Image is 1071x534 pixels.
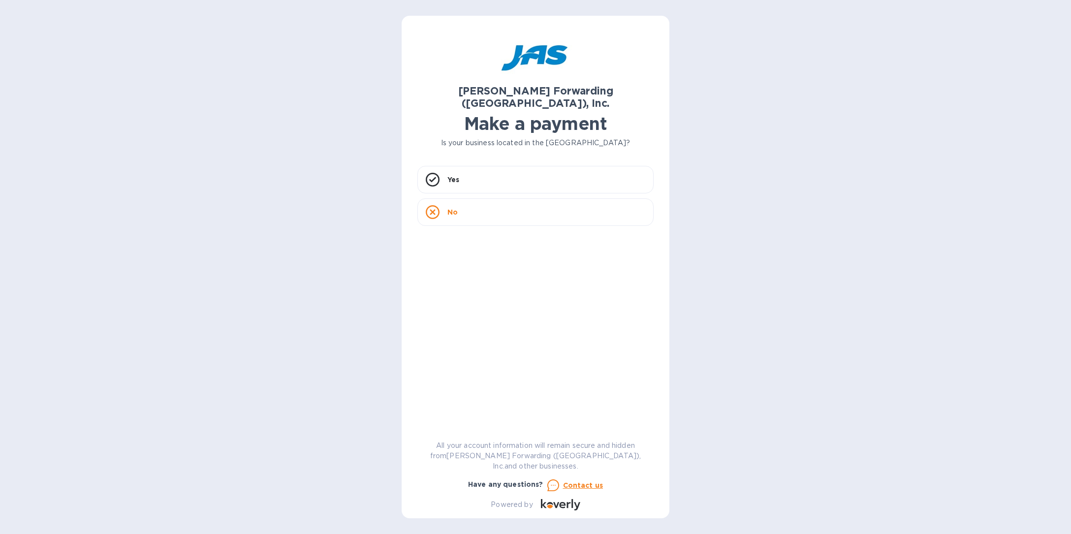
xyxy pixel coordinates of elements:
[563,481,603,489] u: Contact us
[458,85,613,109] b: [PERSON_NAME] Forwarding ([GEOGRAPHIC_DATA]), Inc.
[417,113,654,134] h1: Make a payment
[417,440,654,471] p: All your account information will remain secure and hidden from [PERSON_NAME] Forwarding ([GEOGRA...
[447,207,458,217] p: No
[417,138,654,148] p: Is your business located in the [GEOGRAPHIC_DATA]?
[447,175,459,185] p: Yes
[468,480,543,488] b: Have any questions?
[491,500,533,510] p: Powered by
